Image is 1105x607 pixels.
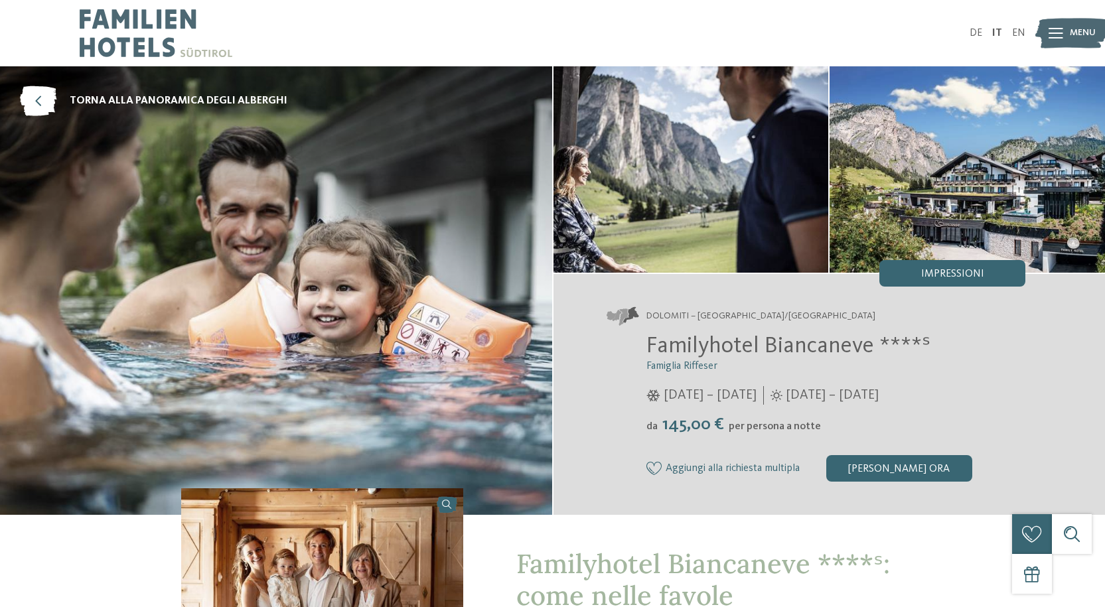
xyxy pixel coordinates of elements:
span: da [646,421,658,432]
span: Menu [1070,27,1096,40]
i: Orari d'apertura estate [771,389,782,401]
span: torna alla panoramica degli alberghi [70,94,287,108]
span: [DATE] – [DATE] [664,386,757,405]
span: Familyhotel Biancaneve ****ˢ [646,334,930,358]
span: [DATE] – [DATE] [786,386,879,405]
div: [PERSON_NAME] ora [826,455,972,482]
i: Orari d'apertura inverno [646,389,660,401]
a: EN [1012,28,1025,38]
span: per persona a notte [729,421,821,432]
span: 145,00 € [659,416,727,433]
a: IT [992,28,1002,38]
span: Famiglia Riffeser [646,361,717,371]
a: torna alla panoramica degli alberghi [20,86,287,116]
span: Impressioni [921,269,984,279]
span: Aggiungi alla richiesta multipla [666,463,800,475]
img: Il nostro family hotel a Selva: una vacanza da favola [830,66,1105,273]
span: Dolomiti – [GEOGRAPHIC_DATA]/[GEOGRAPHIC_DATA] [646,310,875,323]
img: Il nostro family hotel a Selva: una vacanza da favola [553,66,829,273]
a: DE [970,28,982,38]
